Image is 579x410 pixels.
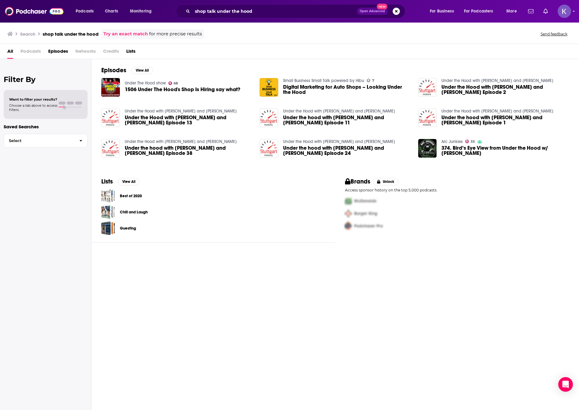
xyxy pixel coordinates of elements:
[441,145,569,156] span: 374. Bird’s Eye View from Under the Hood w/ [PERSON_NAME]
[418,139,437,158] img: 374. Bird’s Eye View from Under the Hood w/ Dusty James
[125,139,237,144] a: Under the Hood with Chris and Shawn
[354,223,383,229] span: Podchaser Pro
[43,31,99,37] h3: shop talk under the hood
[460,6,502,16] button: open menu
[283,115,411,125] a: Under the hood with Chris and Shawn Episode 11
[125,109,237,114] a: Under the Hood with Chris and Shawn
[103,30,148,37] a: Try an exact match
[9,103,57,112] span: Choose a tab above to access filters.
[4,139,74,143] span: Select
[260,78,278,97] img: Digital Marketing for Auto Shops – Looking Under the Hood
[149,30,202,37] span: for more precise results
[354,198,376,204] span: McDonalds
[7,46,13,59] a: All
[4,75,88,84] h2: Filter By
[372,79,374,82] span: 7
[48,46,68,59] span: Episodes
[126,6,160,16] button: open menu
[101,178,140,185] a: ListsView All
[283,145,411,156] span: Under the hood with [PERSON_NAME] and [PERSON_NAME] Episode 24
[260,109,278,127] img: Under the hood with Chris and Shawn Episode 11
[418,78,437,97] img: Under the Hood with Chris and Shawn Episode 2
[125,87,240,92] a: 1506 Under The Hood's Shop Is Hiring say what?
[283,145,411,156] a: Under the hood with Chris and Shawn Episode 24
[441,115,569,125] span: Under the hood with [PERSON_NAME] and [PERSON_NAME] Episode 1
[354,211,377,216] span: Burger King
[101,6,122,16] a: Charts
[101,189,115,203] a: Best of 2020
[101,221,115,235] a: Guesting
[441,109,553,114] a: Under the Hood with Chris and Shawn
[502,6,524,16] button: open menu
[441,115,569,125] a: Under the hood with Chris and Shawn Episode 1
[426,6,462,16] button: open menu
[343,220,354,232] img: Third Pro Logo
[125,145,253,156] span: Under the hood with [PERSON_NAME] and [PERSON_NAME] Episode 38
[192,6,357,16] input: Search podcasts, credits, & more...
[130,7,152,16] span: Monitoring
[5,5,63,17] img: Podchaser - Follow, Share and Rate Podcasts
[506,7,517,16] span: More
[168,81,178,85] a: 68
[20,46,41,59] span: Podcasts
[471,140,475,143] span: 55
[345,188,569,192] p: Access sponsor history on the top 5,000 podcasts.
[526,6,536,16] a: Show notifications dropdown
[101,66,153,74] a: EpisodesView All
[343,207,354,220] img: Second Pro Logo
[125,115,253,125] span: Under the Hood with [PERSON_NAME] and [PERSON_NAME] Episode 13
[120,209,148,216] a: Chill and Laugh
[283,109,395,114] a: Under the Hood with Chris and Shawn
[283,139,395,144] a: Under the Hood with Chris and Shawn
[441,84,569,95] span: Under the Hood with [PERSON_NAME] and [PERSON_NAME] Episode 2
[75,46,96,59] span: Networks
[125,80,166,86] a: Under The Hood show
[357,8,388,15] button: Open AdvancedNew
[101,109,120,127] img: Under the Hood with Chris and Shawn Episode 13
[343,195,354,207] img: First Pro Logo
[418,109,437,127] img: Under the hood with Chris and Shawn Episode 1
[118,178,140,185] button: View All
[441,139,463,144] a: Arc Junkies
[174,82,178,85] span: 68
[105,7,118,16] span: Charts
[20,31,35,37] h3: Search
[558,5,571,18] button: Show profile menu
[120,225,136,232] a: Guesting
[360,10,385,13] span: Open Advanced
[430,7,454,16] span: For Business
[9,97,57,102] span: Want to filter your results?
[182,4,411,18] div: Search podcasts, credits, & more...
[101,178,113,185] h2: Lists
[283,115,411,125] span: Under the hood with [PERSON_NAME] and [PERSON_NAME] Episode 11
[103,46,119,59] span: Credits
[126,46,135,59] a: Lists
[441,78,553,83] a: Under the Hood with Chris and Shawn
[283,78,364,83] a: Small Business Small Talk powered by Hibu
[377,4,388,9] span: New
[283,84,411,95] a: Digital Marketing for Auto Shops – Looking Under the Hood
[441,145,569,156] a: 374. Bird’s Eye View from Under the Hood w/ Dusty James
[558,377,573,392] div: Open Intercom Messenger
[4,134,88,148] button: Select
[71,6,102,16] button: open menu
[101,139,120,158] img: Under the hood with Chris and Shawn Episode 38
[125,115,253,125] a: Under the Hood with Chris and Shawn Episode 13
[120,193,142,199] a: Best of 2020
[260,139,278,158] img: Under the hood with Chris and Shawn Episode 24
[558,5,571,18] span: Logged in as kpearson13190
[465,140,475,143] a: 55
